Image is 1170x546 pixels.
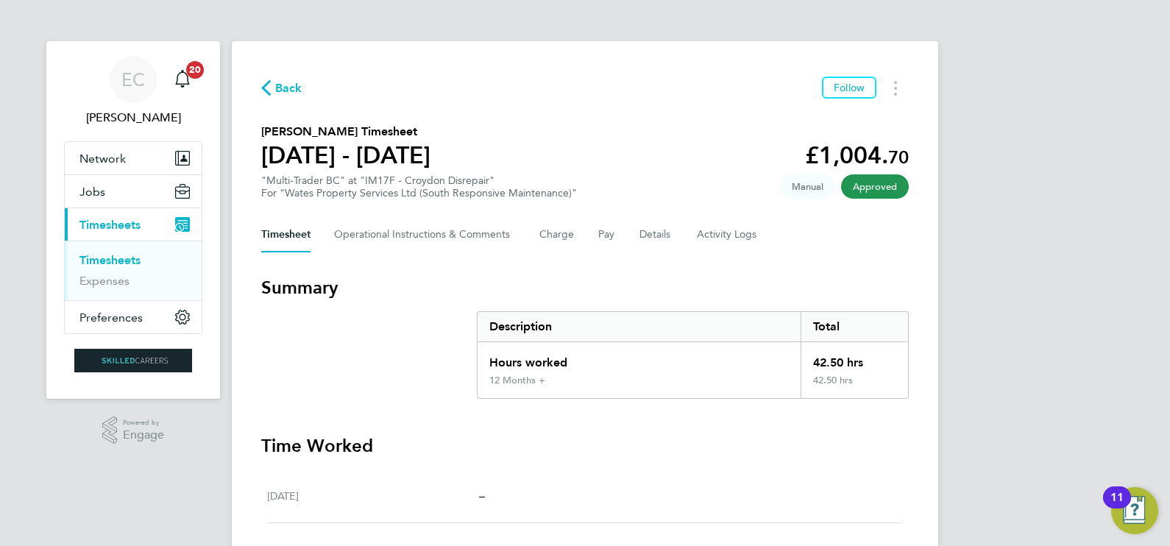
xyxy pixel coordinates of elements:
[780,174,835,199] span: This timesheet was manually created.
[267,487,479,505] div: [DATE]
[65,241,202,300] div: Timesheets
[598,217,616,252] button: Pay
[834,81,865,94] span: Follow
[168,56,197,103] a: 20
[123,416,164,429] span: Powered by
[261,276,909,299] h3: Summary
[79,274,130,288] a: Expenses
[79,185,105,199] span: Jobs
[261,123,430,141] h2: [PERSON_NAME] Timesheet
[801,375,908,398] div: 42.50 hrs
[539,217,575,252] button: Charge
[79,218,141,232] span: Timesheets
[123,429,164,442] span: Engage
[478,342,801,375] div: Hours worked
[261,79,302,97] button: Back
[46,41,220,399] nav: Main navigation
[64,349,202,372] a: Go to home page
[261,141,430,170] h1: [DATE] - [DATE]
[186,61,204,79] span: 20
[102,416,165,444] a: Powered byEngage
[801,312,908,341] div: Total
[882,77,909,99] button: Timesheets Menu
[1110,497,1124,517] div: 11
[888,146,909,168] span: 70
[334,217,516,252] button: Operational Instructions & Comments
[275,79,302,97] span: Back
[65,175,202,208] button: Jobs
[261,187,577,199] div: For "Wates Property Services Ltd (South Responsive Maintenance)"
[121,70,145,89] span: EC
[64,109,202,127] span: Ernie Crowe
[79,253,141,267] a: Timesheets
[639,217,673,252] button: Details
[64,56,202,127] a: EC[PERSON_NAME]
[261,174,577,199] div: "Multi-Trader BC" at "IM17F - Croydon Disrepair"
[489,375,545,386] div: 12 Months +
[697,217,759,252] button: Activity Logs
[477,311,909,399] div: Summary
[79,311,143,325] span: Preferences
[65,142,202,174] button: Network
[65,301,202,333] button: Preferences
[1111,487,1158,534] button: Open Resource Center, 11 new notifications
[822,77,876,99] button: Follow
[65,208,202,241] button: Timesheets
[479,489,485,503] span: –
[801,342,908,375] div: 42.50 hrs
[74,349,192,372] img: skilledcareers-logo-retina.png
[805,141,909,169] app-decimal: £1,004.
[261,217,311,252] button: Timesheet
[478,312,801,341] div: Description
[261,434,909,458] h3: Time Worked
[841,174,909,199] span: This timesheet has been approved.
[79,152,126,166] span: Network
